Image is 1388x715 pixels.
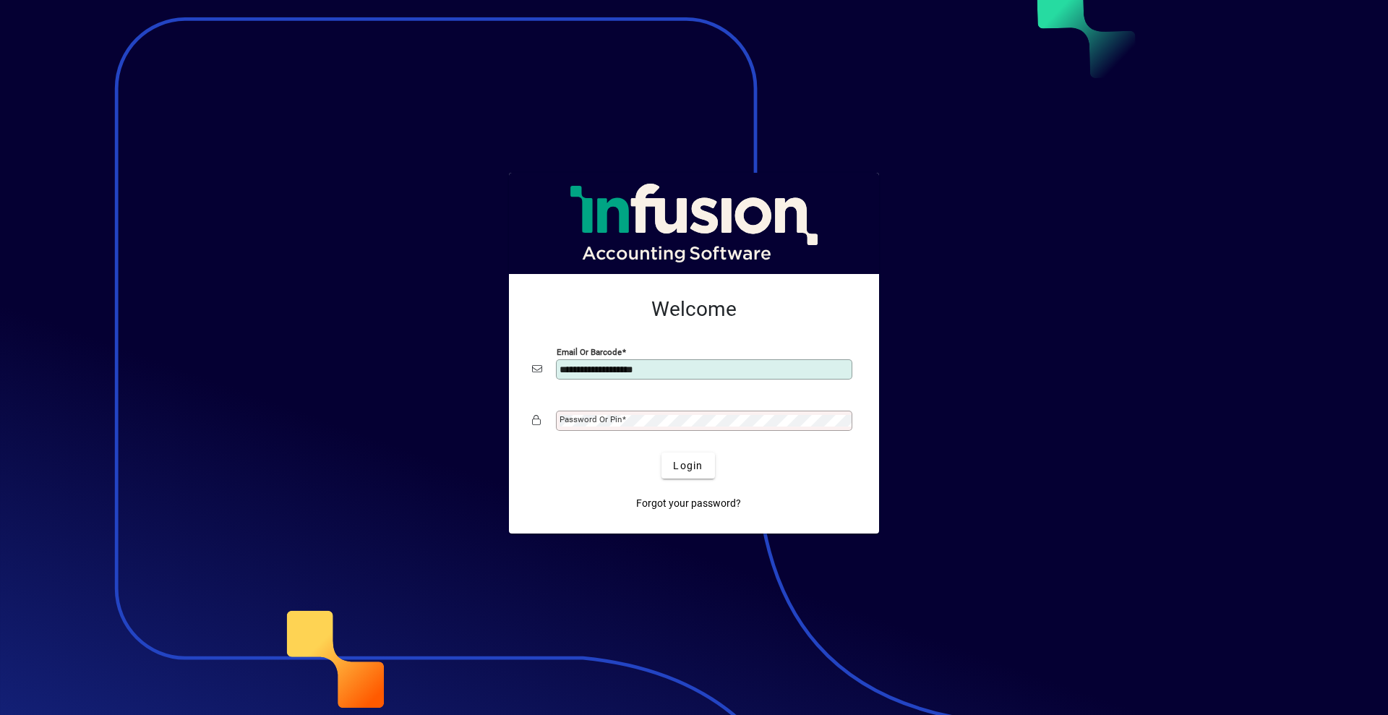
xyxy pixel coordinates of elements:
[636,496,741,511] span: Forgot your password?
[630,490,747,516] a: Forgot your password?
[557,347,622,357] mat-label: Email or Barcode
[560,414,622,424] mat-label: Password or Pin
[673,458,703,474] span: Login
[661,453,714,479] button: Login
[532,297,856,322] h2: Welcome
